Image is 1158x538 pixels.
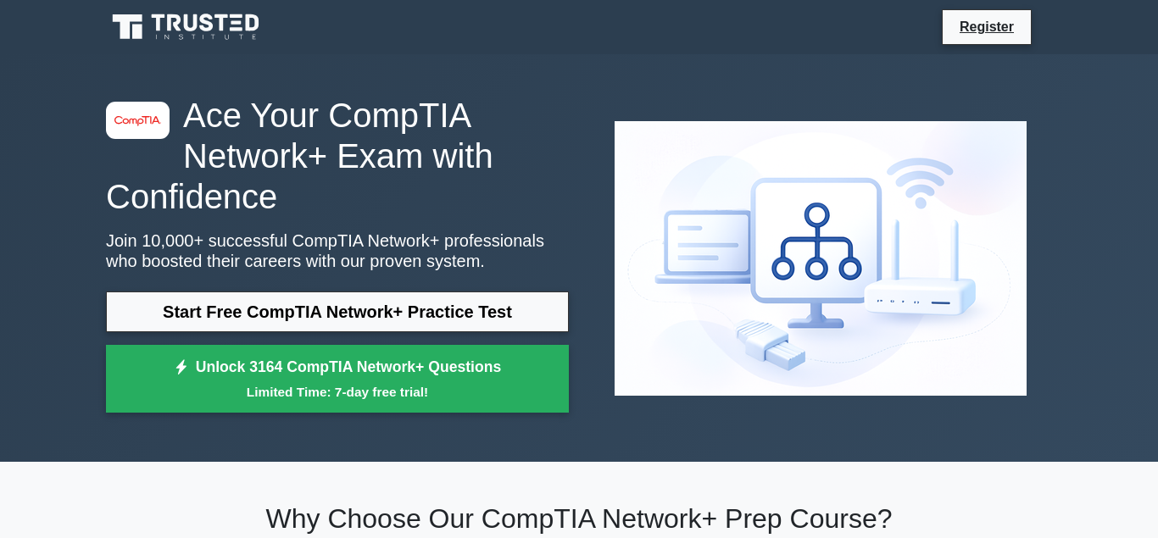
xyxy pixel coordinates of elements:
[601,108,1040,409] img: CompTIA Network+ Preview
[106,502,1052,535] h2: Why Choose Our CompTIA Network+ Prep Course?
[106,345,569,413] a: Unlock 3164 CompTIA Network+ QuestionsLimited Time: 7-day free trial!
[127,382,548,402] small: Limited Time: 7-day free trial!
[106,95,569,217] h1: Ace Your CompTIA Network+ Exam with Confidence
[106,230,569,271] p: Join 10,000+ successful CompTIA Network+ professionals who boosted their careers with our proven ...
[949,16,1024,37] a: Register
[106,291,569,332] a: Start Free CompTIA Network+ Practice Test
